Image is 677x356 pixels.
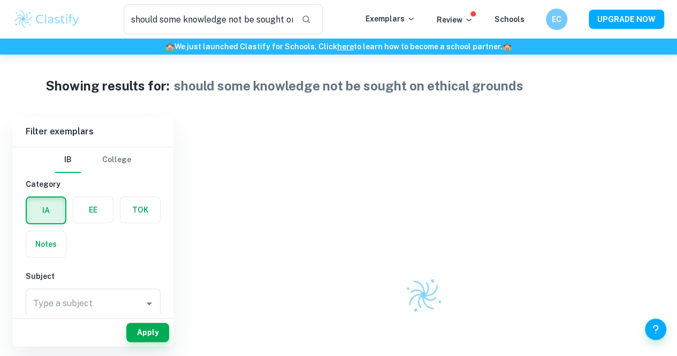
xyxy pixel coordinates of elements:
[551,13,563,25] h6: EC
[120,197,160,223] button: TOK
[437,14,473,26] p: Review
[546,9,567,30] button: EC
[55,147,131,173] div: Filter type choice
[26,231,66,257] button: Notes
[27,198,65,223] button: IA
[503,42,512,51] span: 🏫
[645,319,666,340] button: Help and Feedback
[13,9,81,30] img: Clastify logo
[45,76,170,95] h1: Showing results for:
[102,147,131,173] button: College
[13,117,173,147] h6: Filter exemplars
[26,178,161,190] h6: Category
[366,13,415,25] p: Exemplars
[55,147,81,173] button: IB
[165,42,174,51] span: 🏫
[142,296,157,311] button: Open
[589,10,664,29] button: UPGRADE NOW
[26,270,161,282] h6: Subject
[126,323,169,342] button: Apply
[399,271,447,319] img: Clastify logo
[2,41,675,52] h6: We just launched Clastify for Schools. Click to learn how to become a school partner.
[124,4,293,34] input: Search for any exemplars...
[174,76,523,95] h1: should some knowledge not be sought on ethical grounds
[337,42,354,51] a: here
[495,15,524,24] a: Schools
[73,197,113,223] button: EE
